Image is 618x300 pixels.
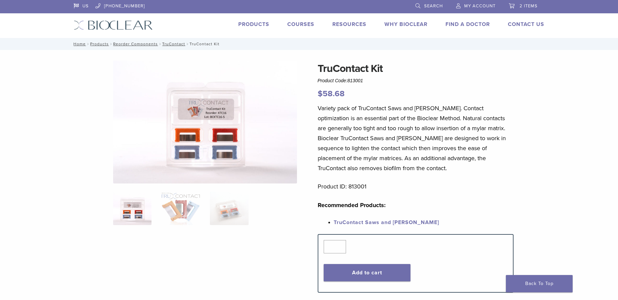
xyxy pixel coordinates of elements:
a: TruContact Saws and [PERSON_NAME] [334,219,439,226]
p: Product ID: 813001 [318,181,514,191]
img: Bioclear [74,20,153,30]
img: TruContact-Assorted-1 [113,61,297,183]
img: TruContact-Assorted-1-324x324.jpg [113,192,151,225]
button: Add to cart [324,264,411,281]
nav: TruContact Kit [69,38,549,50]
span: / [109,42,113,46]
strong: Recommended Products: [318,201,386,209]
span: / [158,42,162,46]
a: Back To Top [506,275,573,292]
a: Products [238,21,269,28]
span: Product Code: [318,78,363,83]
span: 2 items [520,3,538,9]
a: Products [90,42,109,46]
a: TruContact [162,42,185,46]
h1: TruContact Kit [318,61,514,77]
a: Home [71,42,86,46]
span: Search [424,3,443,9]
span: 813001 [347,78,363,83]
a: Find A Doctor [445,21,490,28]
img: TruContact Kit - Image 2 [162,192,200,225]
p: Variety pack of TruContact Saws and [PERSON_NAME]. Contact optimization is an essential part of t... [318,103,514,173]
img: TruContact Kit - Image 3 [210,192,248,225]
bdi: 58.68 [318,89,345,99]
span: / [86,42,90,46]
span: / [185,42,190,46]
a: Reorder Components [113,42,158,46]
span: $ [318,89,323,99]
a: Contact Us [508,21,544,28]
span: My Account [464,3,496,9]
a: Resources [332,21,366,28]
a: Why Bioclear [384,21,427,28]
a: Courses [287,21,314,28]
